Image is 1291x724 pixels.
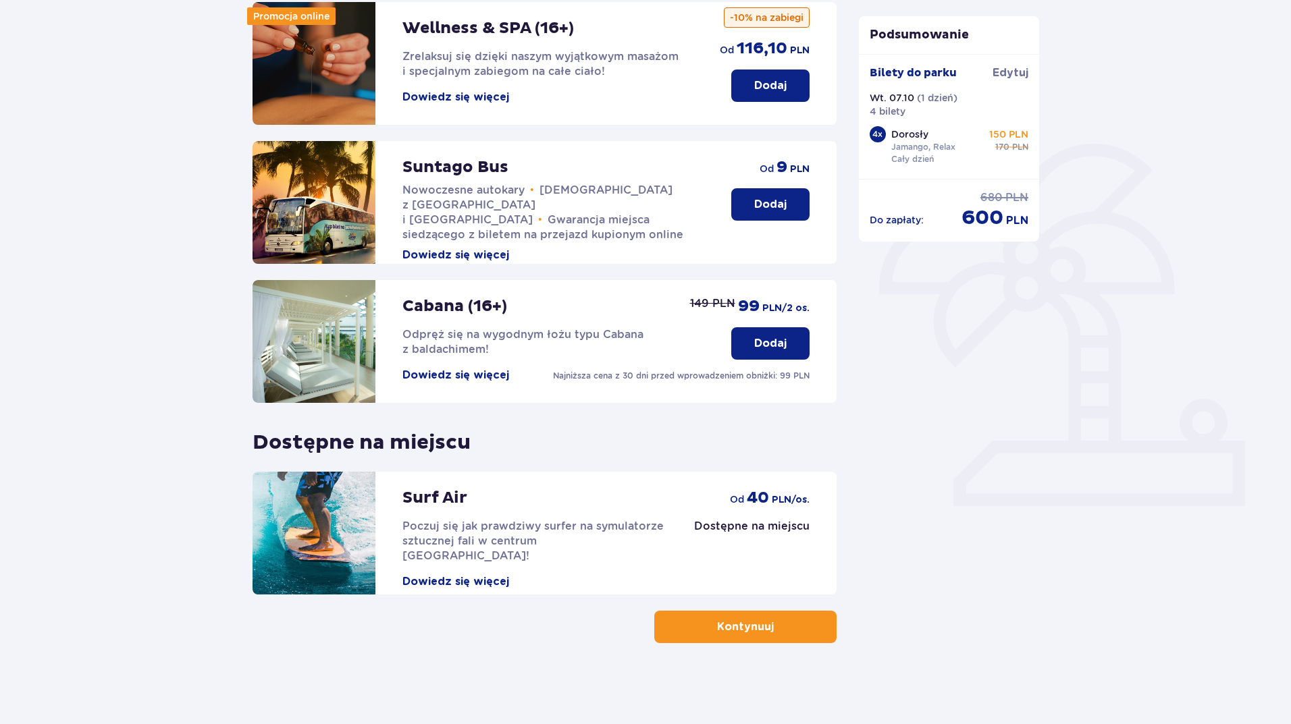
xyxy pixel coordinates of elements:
[731,188,810,221] button: Dodaj
[891,128,928,141] p: Dorosły
[530,184,534,197] span: •
[1005,190,1028,205] p: PLN
[730,493,744,506] p: od
[253,2,375,125] img: attraction
[694,519,810,534] p: Dostępne na miejscu
[553,370,810,382] p: Najniższa cena z 30 dni przed wprowadzeniem obniżki: 99 PLN
[402,50,679,78] span: Zrelaksuj się dzięki naszym wyjątkowym masażom i specjalnym zabiegom na całe ciało!
[917,91,957,105] p: ( 1 dzień )
[402,184,673,226] span: [DEMOGRAPHIC_DATA] z [GEOGRAPHIC_DATA] i [GEOGRAPHIC_DATA]
[654,611,837,643] button: Kontynuuj
[980,190,1003,205] p: 680
[891,141,955,153] p: Jamango, Relax
[989,128,1028,141] p: 150 PLN
[402,184,525,196] span: Nowoczesne autokary
[870,213,924,227] p: Do zapłaty :
[754,78,787,93] p: Dodaj
[772,493,810,507] p: PLN /os.
[720,43,734,57] p: od
[402,248,509,262] button: Dowiedz się więcej
[790,163,810,176] p: PLN
[961,205,1003,231] p: 600
[738,296,760,316] p: 99
[754,197,787,212] p: Dodaj
[717,619,774,634] p: Kontynuuj
[891,153,934,165] p: Cały dzień
[253,280,375,403] img: attraction
[253,141,375,264] img: attraction
[731,327,810,360] button: Dodaj
[754,336,787,351] p: Dodaj
[870,91,914,105] p: Wt. 07.10
[993,65,1028,80] a: Edytuj
[402,368,509,383] button: Dowiedz się więcej
[1006,213,1028,228] p: PLN
[253,419,471,455] p: Dostępne na miejscu
[253,472,375,594] img: attraction
[737,38,787,59] p: 116,10
[760,162,774,175] p: od
[402,488,467,508] p: Surf Air
[247,7,336,25] div: Promocja online
[870,65,957,80] p: Bilety do parku
[402,157,508,177] p: Suntago Bus
[402,18,574,38] p: Wellness & SPA (16+)
[690,296,735,311] p: 149 PLN
[762,302,810,315] p: PLN /2 os.
[790,44,810,57] p: PLN
[859,27,1040,43] p: Podsumowanie
[776,157,787,177] p: 9
[402,328,643,356] span: Odpręż się na wygodnym łożu typu Cabana z baldachimem!
[724,7,810,28] p: -10% na zabiegi
[870,105,905,118] p: 4 bilety
[402,296,507,316] p: Cabana (16+)
[402,520,664,562] span: Poczuj się jak prawdziwy surfer na symulatorze sztucznej fali w centrum [GEOGRAPHIC_DATA]!
[731,69,810,102] button: Dodaj
[402,90,509,105] button: Dowiedz się więcej
[402,574,509,589] button: Dowiedz się więcej
[1012,141,1028,153] p: PLN
[870,126,886,142] div: 4 x
[747,488,769,508] p: 40
[538,213,542,227] span: •
[995,141,1009,153] p: 170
